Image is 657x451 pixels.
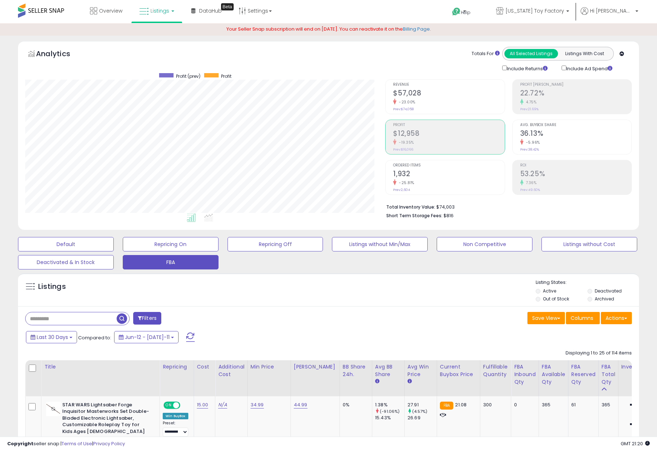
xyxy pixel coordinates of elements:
[7,440,33,447] strong: Copyright
[44,363,157,371] div: Title
[221,73,231,79] span: Profit
[483,363,508,378] div: Fulfillable Quantity
[571,314,593,322] span: Columns
[176,73,201,79] span: Profit (prev)
[386,204,435,210] b: Total Inventory Value:
[602,363,615,386] div: FBA Total Qty
[228,237,323,251] button: Repricing Off
[446,2,485,23] a: Help
[497,64,556,72] div: Include Returns
[62,402,150,443] b: STAR WARS Lightsaber Forge Inquisitor Masterworks Set Double-Bladed Electronic Lightsaber, Custom...
[536,279,639,286] p: Listing States:
[199,7,222,14] span: DataHub
[403,26,430,32] a: Billing Page
[343,363,369,378] div: BB Share 24h.
[99,7,122,14] span: Overview
[343,402,366,408] div: 0%
[221,3,234,10] div: Tooltip anchor
[444,212,454,219] span: $816
[396,99,415,105] small: -23.00%
[543,288,556,294] label: Active
[123,255,219,269] button: FBA
[472,50,500,57] div: Totals For
[375,378,379,385] small: Avg BB Share.
[558,49,611,58] button: Listings With Cost
[566,312,600,324] button: Columns
[226,26,431,32] span: Your Seller Snap subscription will end on [DATE]. You can reactivate it on the .
[46,402,60,416] img: 31e3Ws1goqL._SL40_.jpg
[150,7,169,14] span: Listings
[520,89,631,99] h2: 22.72%
[375,402,404,408] div: 1.38%
[520,123,631,127] span: Avg. Buybox Share
[332,237,428,251] button: Listings without Min/Max
[294,401,307,408] a: 44.99
[440,363,477,378] div: Current Buybox Price
[408,415,437,421] div: 26.69
[520,129,631,139] h2: 36.13%
[581,7,638,23] a: Hi [PERSON_NAME]
[523,99,537,105] small: 4.75%
[452,7,461,16] i: Get Help
[123,237,219,251] button: Repricing On
[566,350,632,357] div: Displaying 1 to 25 of 114 items
[393,123,504,127] span: Profit
[590,7,633,14] span: Hi [PERSON_NAME]
[408,378,412,385] small: Avg Win Price.
[601,312,632,324] button: Actions
[386,202,626,211] li: $74,003
[393,188,410,192] small: Prev: 2,604
[455,401,467,408] span: 21.08
[542,402,563,408] div: 365
[437,237,532,251] button: Non Competitive
[483,402,505,408] div: 300
[523,180,537,186] small: 7.36%
[520,164,631,168] span: ROI
[602,402,613,408] div: 365
[393,89,504,99] h2: $57,028
[396,180,414,186] small: -25.81%
[408,402,437,408] div: 27.91
[386,213,442,219] b: Short Term Storage Fees:
[527,312,565,324] button: Save View
[393,170,504,179] h2: 1,932
[520,170,631,179] h2: 53.25%
[408,363,434,378] div: Avg Win Price
[504,49,558,58] button: All Selected Listings
[163,363,191,371] div: Repricing
[163,413,188,419] div: Win BuyBox
[375,363,401,378] div: Avg BB Share
[523,140,540,145] small: -5.96%
[38,282,66,292] h5: Listings
[294,363,337,371] div: [PERSON_NAME]
[505,7,564,14] span: [US_STATE] Toy Factory
[571,402,593,408] div: 61
[520,83,631,87] span: Profit [PERSON_NAME]
[78,334,111,341] span: Compared to:
[396,140,414,145] small: -19.35%
[393,164,504,168] span: Ordered Items
[218,401,227,408] a: N/A
[520,107,539,111] small: Prev: 21.69%
[595,288,622,294] label: Deactivated
[18,255,114,269] button: Deactivated & In Stock
[93,440,125,447] a: Privacy Policy
[197,363,212,371] div: Cost
[393,129,504,139] h2: $12,958
[375,415,404,421] div: 15.43%
[7,441,125,447] div: seller snap | |
[218,363,244,378] div: Additional Cost
[556,64,624,72] div: Include Ad Spend
[520,147,539,152] small: Prev: 38.42%
[251,363,288,371] div: Min Price
[542,363,565,386] div: FBA Available Qty
[197,401,208,408] a: 15.00
[621,440,650,447] span: 2025-08-11 21:20 GMT
[393,107,414,111] small: Prev: $74,058
[393,147,413,152] small: Prev: $16,066
[412,408,427,414] small: (4.57%)
[595,296,614,302] label: Archived
[133,312,161,325] button: Filters
[251,401,264,408] a: 34.99
[114,331,179,343] button: Jun-12 - [DATE]-11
